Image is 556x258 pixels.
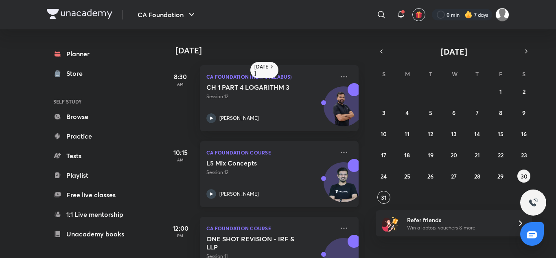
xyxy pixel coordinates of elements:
p: AM [164,82,197,86]
button: August 26, 2025 [424,170,437,183]
a: Browse [47,108,141,125]
h5: 8:30 [164,72,197,82]
button: August 4, 2025 [401,106,414,119]
button: August 19, 2025 [424,148,437,161]
a: Unacademy books [47,226,141,242]
abbr: August 2, 2025 [523,88,525,95]
abbr: August 15, 2025 [498,130,503,138]
abbr: August 1, 2025 [499,88,502,95]
p: Session 12 [206,169,334,176]
p: CA Foundation Course [206,223,334,233]
button: August 31, 2025 [377,191,390,204]
button: August 5, 2025 [424,106,437,119]
img: streak [464,11,473,19]
abbr: August 29, 2025 [497,172,503,180]
a: Free live classes [47,187,141,203]
button: August 18, 2025 [401,148,414,161]
abbr: Saturday [522,70,525,78]
abbr: August 27, 2025 [451,172,457,180]
h5: ONE SHOT REVISION - IRF & LLP [206,235,308,251]
button: August 28, 2025 [471,170,484,183]
abbr: August 17, 2025 [381,151,386,159]
button: August 25, 2025 [401,170,414,183]
p: AM [164,157,197,162]
a: Store [47,65,141,82]
h5: L5 Mix Concepts [206,159,308,167]
p: PM [164,233,197,238]
abbr: August 7, 2025 [476,109,479,117]
abbr: August 9, 2025 [522,109,525,117]
abbr: August 13, 2025 [451,130,457,138]
abbr: August 28, 2025 [474,172,480,180]
img: Company Logo [47,9,112,19]
button: August 12, 2025 [424,127,437,140]
abbr: August 24, 2025 [381,172,387,180]
abbr: Sunday [382,70,385,78]
abbr: August 14, 2025 [474,130,480,138]
abbr: August 10, 2025 [381,130,387,138]
h5: CH 1 PART 4 LOGARITHM 3 [206,83,308,91]
img: ansh jain [495,8,509,22]
abbr: Tuesday [429,70,432,78]
a: Company Logo [47,9,112,21]
button: August 3, 2025 [377,106,390,119]
a: Planner [47,46,141,62]
h4: [DATE] [175,46,367,55]
a: Tests [47,148,141,164]
p: Win a laptop, vouchers & more [407,224,507,232]
h5: 12:00 [164,223,197,233]
button: August 6, 2025 [447,106,460,119]
button: August 9, 2025 [517,106,530,119]
button: August 2, 2025 [517,85,530,98]
button: August 21, 2025 [471,148,484,161]
button: August 23, 2025 [517,148,530,161]
button: August 7, 2025 [471,106,484,119]
p: [PERSON_NAME] [219,190,259,198]
button: August 1, 2025 [494,85,507,98]
abbr: August 6, 2025 [452,109,455,117]
span: [DATE] [441,46,467,57]
abbr: Friday [499,70,502,78]
abbr: August 21, 2025 [475,151,480,159]
p: CA Foundation (New Syllabus) [206,72,334,82]
p: CA Foundation Course [206,148,334,157]
img: referral [382,215,398,232]
button: August 16, 2025 [517,127,530,140]
button: CA Foundation [133,7,201,23]
abbr: August 31, 2025 [381,194,387,201]
button: August 24, 2025 [377,170,390,183]
button: August 8, 2025 [494,106,507,119]
button: August 15, 2025 [494,127,507,140]
p: Session 12 [206,93,334,100]
abbr: Thursday [475,70,479,78]
abbr: August 19, 2025 [428,151,433,159]
div: Store [66,68,88,78]
abbr: Monday [405,70,410,78]
abbr: Wednesday [452,70,457,78]
h5: 10:15 [164,148,197,157]
p: [PERSON_NAME] [219,115,259,122]
abbr: August 18, 2025 [404,151,410,159]
abbr: August 12, 2025 [428,130,433,138]
abbr: August 26, 2025 [427,172,433,180]
abbr: August 5, 2025 [429,109,432,117]
abbr: August 11, 2025 [405,130,409,138]
button: August 22, 2025 [494,148,507,161]
h6: Refer friends [407,216,507,224]
button: avatar [412,8,425,21]
a: Playlist [47,167,141,183]
button: August 30, 2025 [517,170,530,183]
h6: [DATE] [254,64,269,77]
h6: SELF STUDY [47,95,141,108]
button: [DATE] [387,46,521,57]
abbr: August 4, 2025 [405,109,409,117]
abbr: August 30, 2025 [521,172,528,180]
abbr: August 8, 2025 [499,109,502,117]
button: August 10, 2025 [377,127,390,140]
button: August 27, 2025 [447,170,460,183]
abbr: August 22, 2025 [498,151,503,159]
a: 1:1 Live mentorship [47,206,141,223]
abbr: August 25, 2025 [404,172,410,180]
button: August 17, 2025 [377,148,390,161]
abbr: August 23, 2025 [521,151,527,159]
